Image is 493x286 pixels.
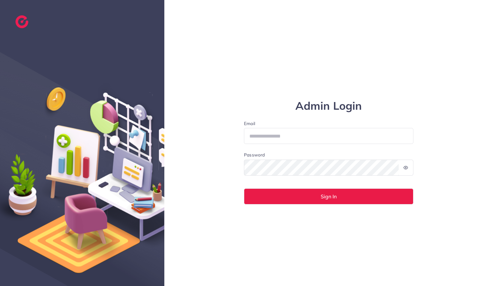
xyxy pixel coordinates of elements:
button: Sign In [244,188,413,204]
span: Sign In [321,194,337,199]
img: logo [15,15,28,28]
h1: Admin Login [244,99,413,113]
label: Email [244,120,413,127]
label: Password [244,152,265,158]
